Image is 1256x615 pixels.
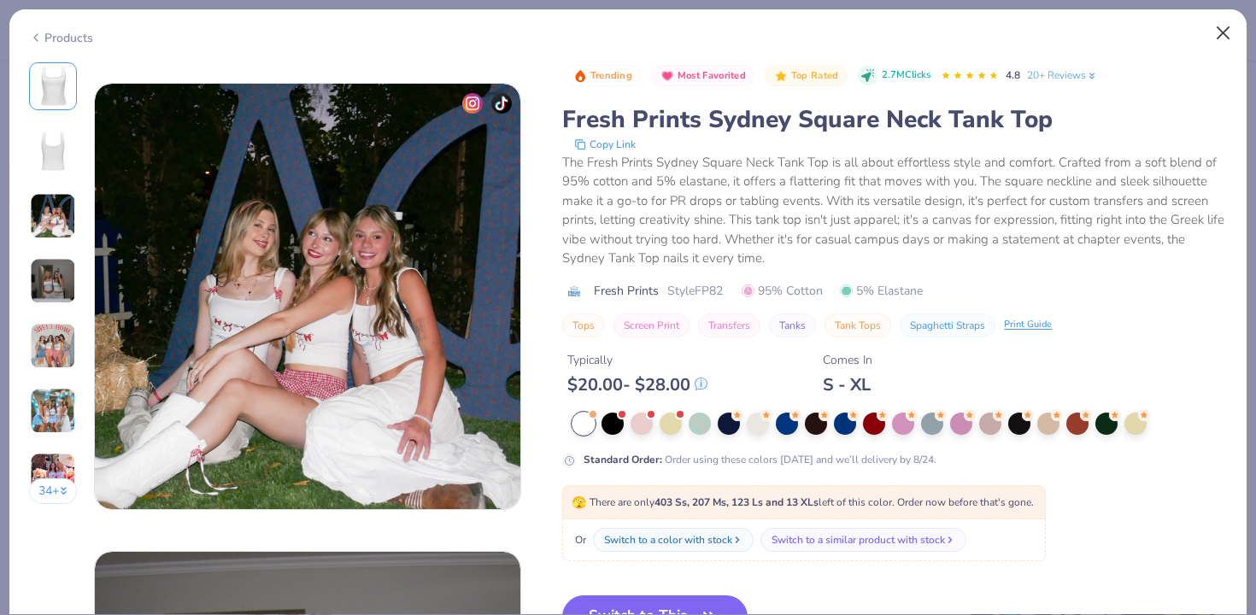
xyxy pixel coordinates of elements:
div: Typically [567,351,707,369]
div: Comes In [823,351,872,369]
span: 4.8 [1006,68,1020,82]
button: Tank Tops [825,313,891,337]
div: Switch to a color with stock [604,532,732,548]
button: Badge Button [651,65,754,87]
div: 4.8 Stars [941,62,999,90]
strong: 403 Ss, 207 Ms, 123 Ls and 13 XLs [654,495,819,509]
img: User generated content [30,388,76,434]
div: S - XL [823,374,872,395]
button: Close [1207,17,1240,50]
img: Most Favorited sort [660,69,674,83]
button: Switch to a similar product with stock [760,528,966,552]
span: 5% Elastane [840,282,923,300]
span: 95% Cotton [742,282,823,300]
div: Switch to a similar product with stock [772,532,945,548]
span: Or [572,532,586,548]
span: Style FP82 [667,282,723,300]
button: Transfers [698,313,760,337]
img: Top Rated sort [774,69,788,83]
img: a7b5a957-21c5-4fce-8aa5-67990158daa2 [95,84,520,509]
span: 🫣 [572,495,586,511]
div: $ 20.00 - $ 28.00 [567,374,707,395]
img: brand logo [562,284,585,298]
span: 2.7M Clicks [882,68,930,83]
div: The Fresh Prints Sydney Square Neck Tank Top is all about effortless style and comfort. Crafted f... [562,153,1227,268]
img: tiktok-icon.png [491,93,512,114]
span: Top Rated [791,71,839,80]
button: Spaghetti Straps [900,313,995,337]
img: User generated content [30,258,76,304]
img: Back [32,131,73,172]
button: Tops [562,313,605,337]
a: 20+ Reviews [1027,67,1098,83]
span: Most Favorited [678,71,746,80]
strong: Standard Order : [584,453,662,466]
img: insta-icon.png [462,93,483,114]
button: Screen Print [613,313,690,337]
div: Print Guide [1004,318,1052,332]
button: Badge Button [765,65,847,87]
span: Fresh Prints [594,282,659,300]
button: 34+ [29,478,78,504]
button: Tanks [769,313,816,337]
span: Trending [590,71,632,80]
img: User generated content [30,453,76,499]
button: copy to clipboard [569,136,641,153]
button: Badge Button [564,65,641,87]
img: Front [32,66,73,107]
img: User generated content [30,193,76,239]
div: Fresh Prints Sydney Square Neck Tank Top [562,103,1227,136]
div: Products [29,29,93,47]
button: Switch to a color with stock [593,528,754,552]
span: There are only left of this color. Order now before that's gone. [572,495,1034,509]
div: Order using these colors [DATE] and we’ll delivery by 8/24. [584,452,936,467]
img: Trending sort [573,69,587,83]
img: User generated content [30,323,76,369]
